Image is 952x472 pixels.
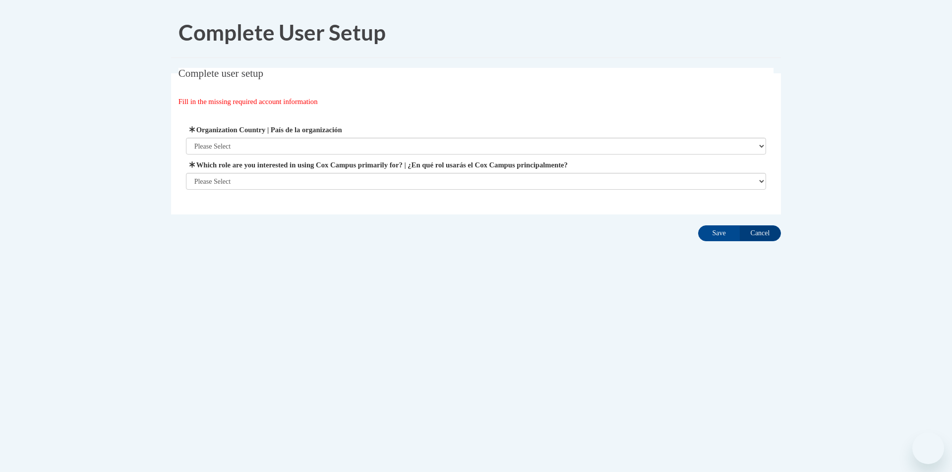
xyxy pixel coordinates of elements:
[739,225,781,241] input: Cancel
[186,124,767,135] label: Organization Country | País de la organización
[186,159,767,170] label: Which role are you interested in using Cox Campus primarily for? | ¿En qué rol usarás el Cox Camp...
[178,19,386,45] span: Complete User Setup
[178,98,318,105] span: Fill in the missing required account information
[912,432,944,464] iframe: Button to launch messaging window
[178,67,263,79] span: Complete user setup
[698,225,740,241] input: Save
